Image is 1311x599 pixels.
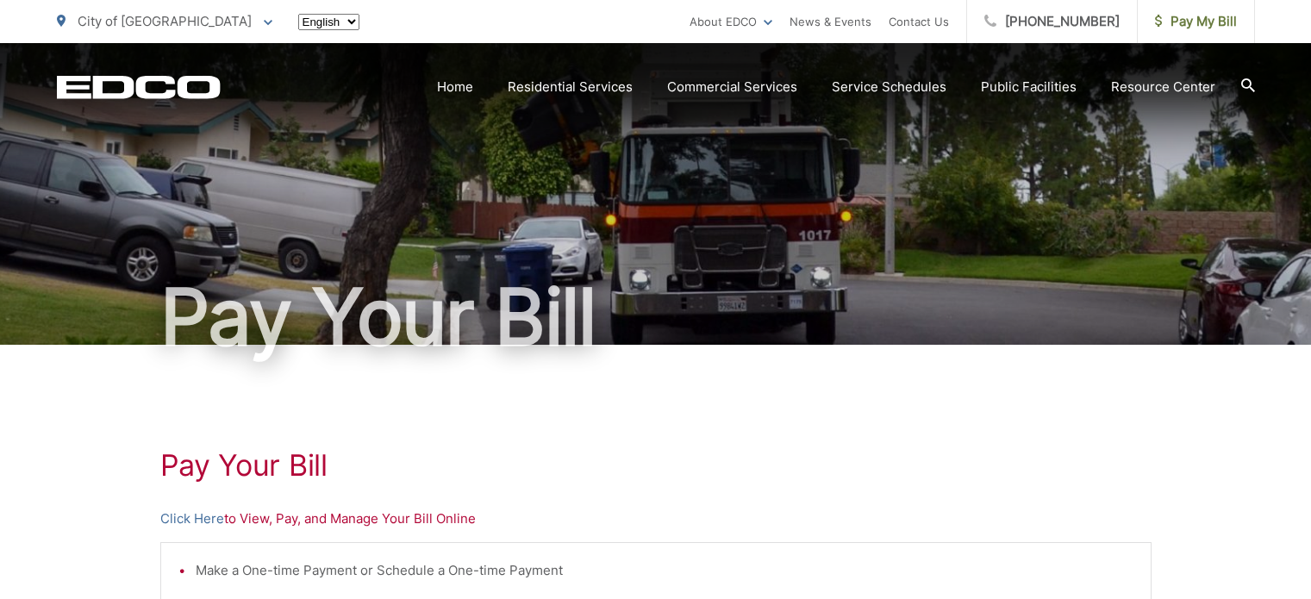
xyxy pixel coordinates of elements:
[1111,77,1215,97] a: Resource Center
[667,77,797,97] a: Commercial Services
[832,77,946,97] a: Service Schedules
[160,509,1152,529] p: to View, Pay, and Manage Your Bill Online
[889,11,949,32] a: Contact Us
[196,560,1133,581] li: Make a One-time Payment or Schedule a One-time Payment
[1155,11,1237,32] span: Pay My Bill
[57,274,1255,360] h1: Pay Your Bill
[508,77,633,97] a: Residential Services
[790,11,871,32] a: News & Events
[57,75,221,99] a: EDCD logo. Return to the homepage.
[437,77,473,97] a: Home
[690,11,772,32] a: About EDCO
[298,14,359,30] select: Select a language
[78,13,252,29] span: City of [GEOGRAPHIC_DATA]
[160,448,1152,483] h1: Pay Your Bill
[160,509,224,529] a: Click Here
[981,77,1077,97] a: Public Facilities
